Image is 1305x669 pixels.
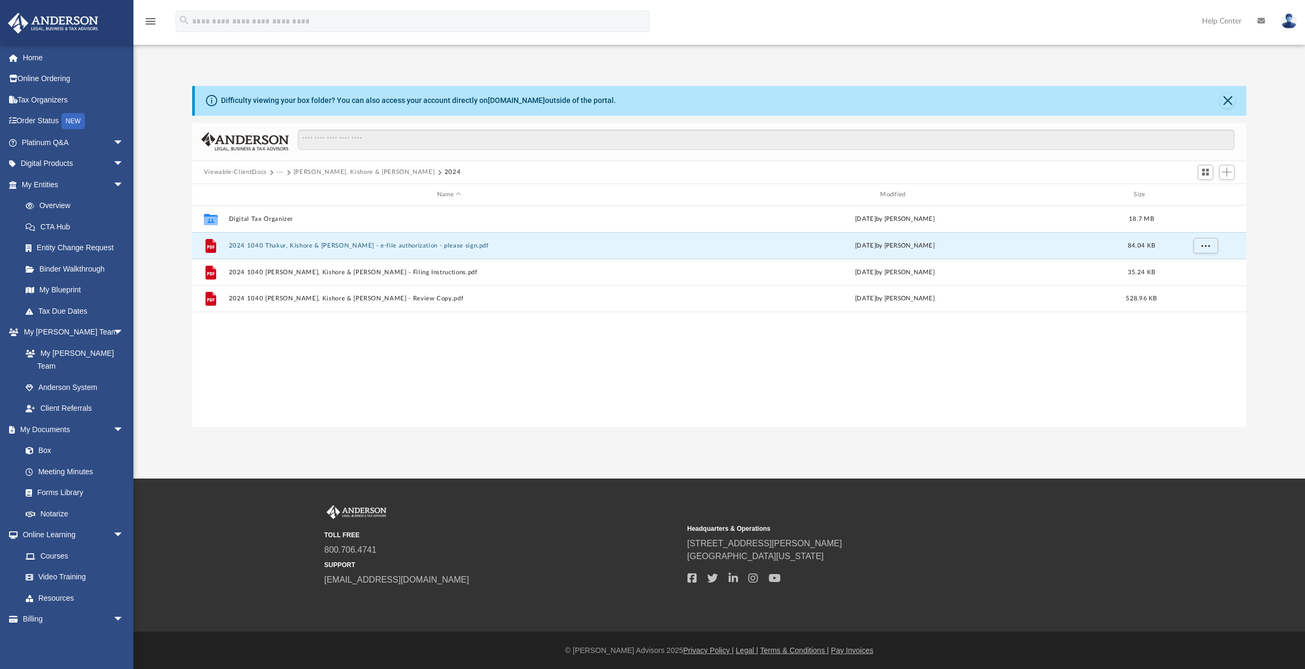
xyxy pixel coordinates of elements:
[15,398,135,419] a: Client Referrals
[1193,238,1217,254] button: More options
[1126,296,1157,302] span: 528.96 KB
[113,609,135,631] span: arrow_drop_down
[683,646,734,655] a: Privacy Policy |
[760,646,829,655] a: Terms & Conditions |
[15,300,140,322] a: Tax Due Dates
[294,168,435,177] button: [PERSON_NAME], Kishore & [PERSON_NAME]
[7,174,140,195] a: My Entitiesarrow_drop_down
[488,96,545,105] a: [DOMAIN_NAME]
[1220,93,1235,108] button: Close
[228,296,669,302] button: 2024 1040 [PERSON_NAME], Kishore & [PERSON_NAME] - Review Copy.pdf
[5,13,101,34] img: Anderson Advisors Platinum Portal
[15,258,140,280] a: Binder Walkthrough
[7,419,135,440] a: My Documentsarrow_drop_down
[831,646,873,655] a: Pay Invoices
[1198,165,1214,180] button: Switch to Grid View
[113,524,135,546] span: arrow_drop_down
[276,168,283,177] button: ···
[674,294,1115,304] div: [DATE] by [PERSON_NAME]
[144,15,157,28] i: menu
[15,440,129,461] a: Box
[7,524,135,546] a: Online Learningarrow_drop_down
[133,645,1305,656] div: © [PERSON_NAME] Advisors 2025
[15,567,129,588] a: Video Training
[1120,190,1162,200] div: Size
[113,153,135,175] span: arrow_drop_down
[298,130,1235,150] input: Search files and folders
[15,503,135,524] a: Notarize
[325,560,680,570] small: SUPPORT
[687,524,1043,533] small: Headquarters & Operations
[15,216,140,237] a: CTA Hub
[674,214,1115,224] div: [DATE] by [PERSON_NAME]
[113,132,135,154] span: arrow_drop_down
[687,539,842,548] a: [STREET_ADDRESS][PERSON_NAME]
[15,377,135,398] a: Anderson System
[7,68,140,90] a: Online Ordering
[228,242,669,249] button: 2024 1040 Thakur, Kishore & [PERSON_NAME] - e-file authorization - please sign.pdf
[221,95,616,106] div: Difficulty viewing your box folder? You can also access your account directly on outside of the p...
[325,545,377,554] a: 800.706.4741
[228,269,669,276] button: 2024 1040 [PERSON_NAME], Kishore & [PERSON_NAME] - Filing Instructions.pdf
[204,168,267,177] button: Viewable-ClientDocs
[113,174,135,196] span: arrow_drop_down
[113,419,135,441] span: arrow_drop_down
[15,343,129,377] a: My [PERSON_NAME] Team
[15,482,129,504] a: Forms Library
[15,461,135,482] a: Meeting Minutes
[7,47,140,68] a: Home
[7,89,140,110] a: Tax Organizers
[1129,216,1154,222] span: 18.7 MB
[1219,165,1235,180] button: Add
[687,552,824,561] a: [GEOGRAPHIC_DATA][US_STATE]
[15,587,135,609] a: Resources
[674,241,1115,251] div: [DATE] by [PERSON_NAME]
[736,646,758,655] a: Legal |
[7,322,135,343] a: My [PERSON_NAME] Teamarrow_drop_down
[228,216,669,222] button: Digital Tax Organizer
[15,545,135,567] a: Courses
[7,132,140,153] a: Platinum Q&Aarrow_drop_down
[325,575,469,584] a: [EMAIL_ADDRESS][DOMAIN_NAME]
[15,195,140,217] a: Overview
[674,190,1116,200] div: Modified
[445,168,461,177] button: 2024
[325,530,680,540] small: TOLL FREE
[178,14,190,26] i: search
[15,280,135,301] a: My Blueprint
[325,505,389,519] img: Anderson Advisors Platinum Portal
[61,113,85,129] div: NEW
[674,268,1115,277] div: [DATE] by [PERSON_NAME]
[1167,190,1242,200] div: id
[1128,243,1155,249] span: 84.04 KB
[1281,13,1297,29] img: User Pic
[192,205,1247,427] div: grid
[228,190,669,200] div: Name
[197,190,224,200] div: id
[113,322,135,344] span: arrow_drop_down
[7,110,140,132] a: Order StatusNEW
[7,609,140,630] a: Billingarrow_drop_down
[7,153,140,174] a: Digital Productsarrow_drop_down
[7,630,140,651] a: Events Calendar
[144,20,157,28] a: menu
[15,237,140,259] a: Entity Change Request
[1128,269,1155,275] span: 35.24 KB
